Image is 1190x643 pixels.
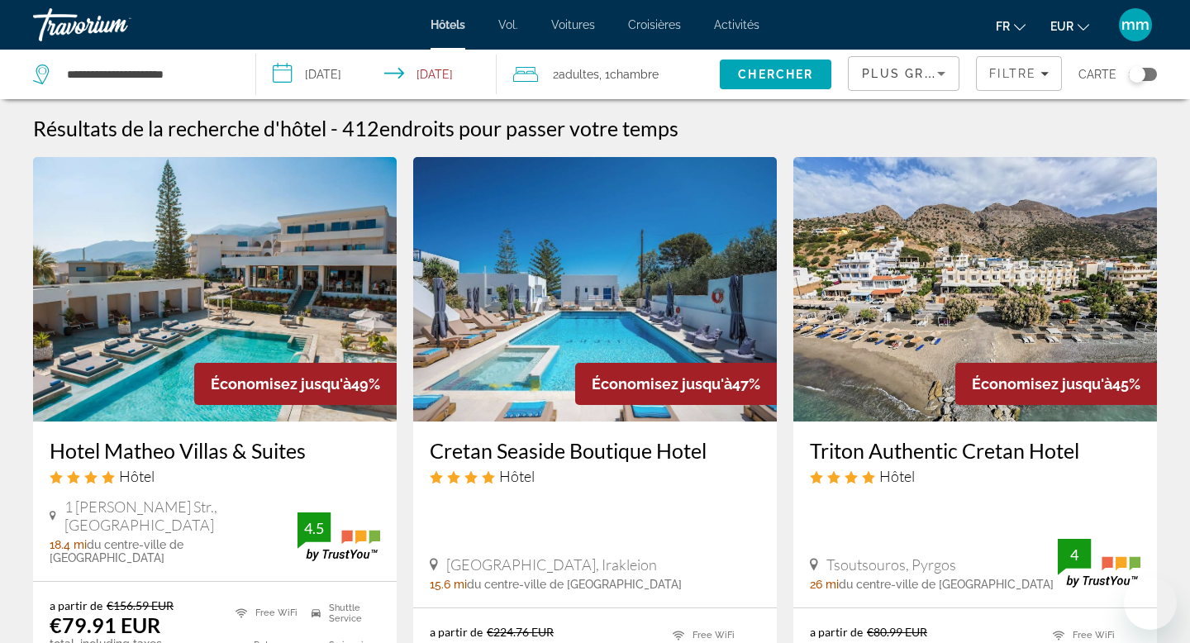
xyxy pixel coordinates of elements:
button: Changer de langue [996,14,1026,38]
button: Toggle map [1116,67,1157,82]
a: Travorium [33,3,198,46]
div: 4 star Hotel [810,467,1140,485]
span: Économisez jusqu'à [592,375,732,393]
span: Filtre [989,67,1036,80]
span: Économisez jusqu'à [211,375,351,393]
button: Menu utilisateur [1114,7,1157,42]
span: Économisez jusqu'à [972,375,1112,393]
span: 15.6 mi [430,578,467,591]
span: Plus grandes économies [862,67,1059,80]
img: TrustYou guest rating badge [297,512,380,561]
a: Cretan Seaside Boutique Hotel [430,438,760,463]
img: TrustYou guest rating badge [1058,539,1140,588]
mat-select: Sort by [862,64,945,83]
button: Search [720,60,831,89]
span: a partir de [430,625,483,639]
span: 26 mi [810,578,839,591]
del: €224.76 EUR [487,625,554,639]
span: Tsoutsouros, Pyrgos [826,555,956,574]
span: du centre-ville de [GEOGRAPHIC_DATA] [50,538,183,564]
div: 4 star Hotel [430,467,760,485]
span: a partir de [50,598,102,612]
a: Triton Authentic Cretan Hotel [810,438,1140,463]
span: Adultes [559,68,599,81]
a: Activités [714,18,759,31]
button: Filters [976,56,1062,91]
div: 4 star Hotel [50,467,380,485]
del: €80.99 EUR [867,625,927,639]
span: - [331,116,338,141]
button: Select check in and out date [256,50,496,99]
a: Hotel Matheo Villas & Suites [50,438,380,463]
a: Voitures [551,18,595,31]
div: 4.5 [297,518,331,538]
div: 47% [575,363,777,405]
a: Croisières [628,18,681,31]
span: Hôtel [499,467,535,485]
span: du centre-ville de [GEOGRAPHIC_DATA] [467,578,682,591]
div: 45% [955,363,1157,405]
span: Chercher [738,68,813,81]
font: EUR [1050,20,1073,33]
del: €156.59 EUR [107,598,174,612]
span: Hôtel [119,467,155,485]
ins: €79.91 EUR [50,612,160,637]
iframe: Bouton de lancement de la fenêtre de messagerie [1124,577,1177,630]
h2: 412 [342,116,678,141]
span: Carte [1078,63,1116,86]
span: Hôtel [879,467,915,485]
span: du centre-ville de [GEOGRAPHIC_DATA] [839,578,1054,591]
span: 1 [PERSON_NAME] Str., [GEOGRAPHIC_DATA] [64,498,297,534]
span: endroits pour passer votre temps [379,116,678,141]
a: Vol. [498,18,518,31]
a: Hôtels [431,18,465,31]
span: a partir de [810,625,863,639]
span: 18.4 mi [50,538,87,551]
div: 4 [1058,545,1091,564]
span: [GEOGRAPHIC_DATA], Irakleion [446,555,657,574]
font: mm [1121,16,1150,33]
li: Free WiFi [227,598,304,628]
button: Changer de devise [1050,14,1089,38]
img: Hotel Matheo Villas & Suites [33,157,397,422]
li: Shuttle Service [303,598,380,628]
h1: Résultats de la recherche d'hôtel [33,116,326,141]
input: Search hotel destination [65,62,231,87]
div: 49% [194,363,397,405]
font: fr [996,20,1010,33]
span: 2 [553,63,599,86]
span: , 1 [599,63,659,86]
button: Travelers: 2 adults, 0 children [497,50,720,99]
img: Cretan Seaside Boutique Hotel [413,157,777,422]
span: Chambre [610,68,659,81]
img: Triton Authentic Cretan Hotel [793,157,1157,422]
